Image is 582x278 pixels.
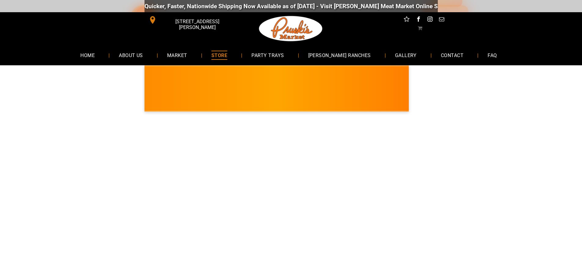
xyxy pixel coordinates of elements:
[478,47,506,63] a: FAQ
[145,15,238,25] a: [STREET_ADDRESS][PERSON_NAME]
[408,93,528,103] span: [PERSON_NAME] MARKET
[386,47,426,63] a: GALLERY
[110,47,152,63] a: ABOUT US
[432,47,473,63] a: CONTACT
[158,47,196,63] a: MARKET
[202,47,236,63] a: STORE
[71,47,104,63] a: HOME
[258,12,324,45] img: Pruski-s+Market+HQ+Logo2-1920w.png
[426,15,434,25] a: instagram
[437,15,445,25] a: email
[414,15,422,25] a: facebook
[158,16,236,33] span: [STREET_ADDRESS][PERSON_NAME]
[299,47,380,63] a: [PERSON_NAME] RANCHES
[403,15,411,25] a: Social network
[242,47,293,63] a: PARTY TRAYS
[144,3,514,10] div: Quicker, Faster, Nationwide Shipping Now Available as of [DATE] - Visit [PERSON_NAME] Meat Market...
